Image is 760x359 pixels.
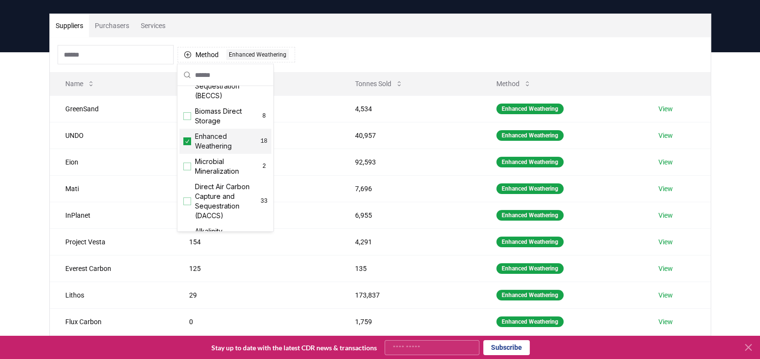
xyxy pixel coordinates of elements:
button: Suppliers [50,14,89,37]
a: View [658,157,673,167]
td: UNDO [50,122,174,149]
button: Tonnes Sold [347,74,411,93]
td: 92,593 [340,149,481,175]
button: Name [58,74,103,93]
td: 6,955 [340,202,481,228]
span: 8 [261,112,268,120]
td: 237 [174,202,340,228]
button: MethodEnhanced Weathering [178,47,295,62]
div: Enhanced Weathering [496,237,564,247]
button: Services [135,14,171,37]
td: 173,837 [340,282,481,308]
div: Enhanced Weathering [496,263,564,274]
td: Everest Carbon [50,255,174,282]
div: Enhanced Weathering [496,290,564,300]
td: 4,291 [340,228,481,255]
td: Lithos [50,282,174,308]
span: Bioenergy with Carbon Capture and Sequestration (BECCS) [195,62,261,101]
td: 135 [340,255,481,282]
td: 125 [174,255,340,282]
span: 18 [260,137,268,145]
a: View [658,210,673,220]
div: Enhanced Weathering [226,49,289,60]
a: View [658,290,673,300]
span: Microbial Mineralization [195,157,261,176]
a: View [658,131,673,140]
a: View [658,184,673,194]
td: Project Vesta [50,228,174,255]
td: Eion [50,149,174,175]
td: 894 [174,149,340,175]
td: 40,957 [340,122,481,149]
button: Purchasers [89,14,135,37]
span: Alkalinity Enhancement [195,226,261,246]
div: Enhanced Weathering [496,316,564,327]
div: Enhanced Weathering [496,183,564,194]
td: 4,200 [174,95,340,122]
td: 0 [174,308,340,335]
span: Enhanced Weathering [195,132,260,151]
td: 4,174 [174,122,340,149]
td: InPlanet [50,202,174,228]
div: Enhanced Weathering [496,130,564,141]
td: 1,759 [340,308,481,335]
td: GreenSand [50,95,174,122]
button: Method [489,74,539,93]
td: 154 [174,228,340,255]
td: 7,696 [340,175,481,202]
td: Flux Carbon [50,308,174,335]
span: Biomass Direct Storage [195,106,261,126]
a: View [658,317,673,327]
a: View [658,104,673,114]
span: 33 [260,197,267,205]
div: Enhanced Weathering [496,104,564,114]
td: Mati [50,175,174,202]
div: Enhanced Weathering [496,157,564,167]
a: View [658,237,673,247]
td: 29 [174,282,340,308]
a: View [658,264,673,273]
td: 670 [174,175,340,202]
td: 4,534 [340,95,481,122]
div: Enhanced Weathering [496,210,564,221]
span: 2 [261,163,268,170]
span: Direct Air Carbon Capture and Sequestration (DACCS) [195,182,261,221]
